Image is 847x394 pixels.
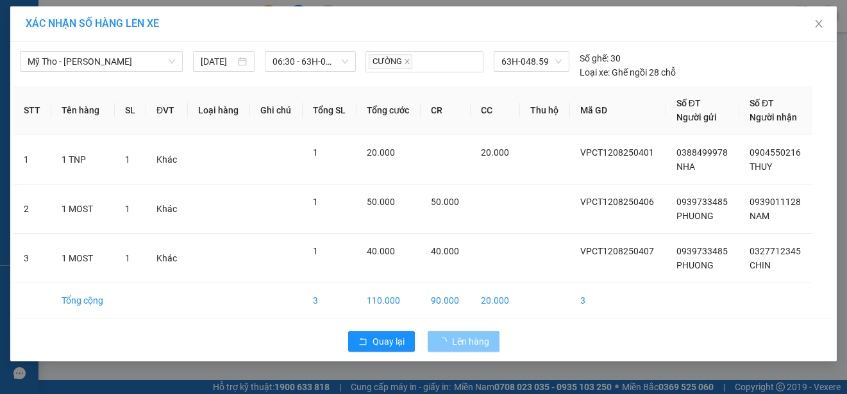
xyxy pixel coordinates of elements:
[13,86,51,135] th: STT
[13,185,51,234] td: 2
[580,197,654,207] span: VPCT1208250406
[51,185,115,234] td: 1 MOST
[580,147,654,158] span: VPCT1208250401
[26,17,159,29] span: XÁC NHẬN SỐ HÀNG LÊN XE
[750,161,772,172] span: THUY
[750,112,797,122] span: Người nhận
[367,246,395,256] span: 40.000
[51,234,115,283] td: 1 MOST
[125,253,130,263] span: 1
[125,204,130,214] span: 1
[13,234,51,283] td: 3
[570,86,666,135] th: Mã GD
[28,52,175,71] span: Mỹ Tho - Hồ Chí Minh
[676,112,717,122] span: Người gửi
[580,65,676,79] div: Ghế ngồi 28 chỗ
[358,337,367,347] span: rollback
[13,135,51,185] td: 1
[373,334,405,349] span: Quay lại
[750,197,801,207] span: 0939011128
[369,54,412,69] span: CƯỜNG
[428,331,499,352] button: Lên hàng
[580,51,608,65] span: Số ghế:
[250,86,303,135] th: Ghi chú
[404,58,410,65] span: close
[146,185,188,234] td: Khác
[676,246,728,256] span: 0939733485
[146,135,188,185] td: Khác
[313,147,318,158] span: 1
[51,135,115,185] td: 1 TNP
[115,86,146,135] th: SL
[570,283,666,318] td: 3
[676,211,714,221] span: PHUONG
[452,334,489,349] span: Lên hàng
[750,147,801,158] span: 0904550216
[676,260,714,270] span: PHUONG
[676,147,728,158] span: 0388499978
[421,283,471,318] td: 90.000
[471,86,521,135] th: CC
[676,161,695,172] span: NHA
[51,86,115,135] th: Tên hàng
[676,98,701,108] span: Số ĐT
[125,154,130,165] span: 1
[750,211,769,221] span: NAM
[520,86,570,135] th: Thu hộ
[313,197,318,207] span: 1
[580,51,621,65] div: 30
[421,86,471,135] th: CR
[431,197,459,207] span: 50.000
[814,19,824,29] span: close
[367,147,395,158] span: 20.000
[431,246,459,256] span: 40.000
[201,54,235,69] input: 12/08/2025
[188,86,250,135] th: Loại hàng
[580,246,654,256] span: VPCT1208250407
[801,6,837,42] button: Close
[303,86,357,135] th: Tổng SL
[303,283,357,318] td: 3
[356,86,421,135] th: Tổng cước
[501,52,562,71] span: 63H-048.59
[750,98,774,108] span: Số ĐT
[146,86,188,135] th: ĐVT
[51,283,115,318] td: Tổng cộng
[367,197,395,207] span: 50.000
[273,52,348,71] span: 06:30 - 63H-048.59
[750,246,801,256] span: 0327712345
[348,331,415,352] button: rollbackQuay lại
[313,246,318,256] span: 1
[356,283,421,318] td: 110.000
[471,283,521,318] td: 20.000
[481,147,509,158] span: 20.000
[146,234,188,283] td: Khác
[580,65,610,79] span: Loại xe:
[438,337,452,346] span: loading
[676,197,728,207] span: 0939733485
[750,260,771,270] span: CHIN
